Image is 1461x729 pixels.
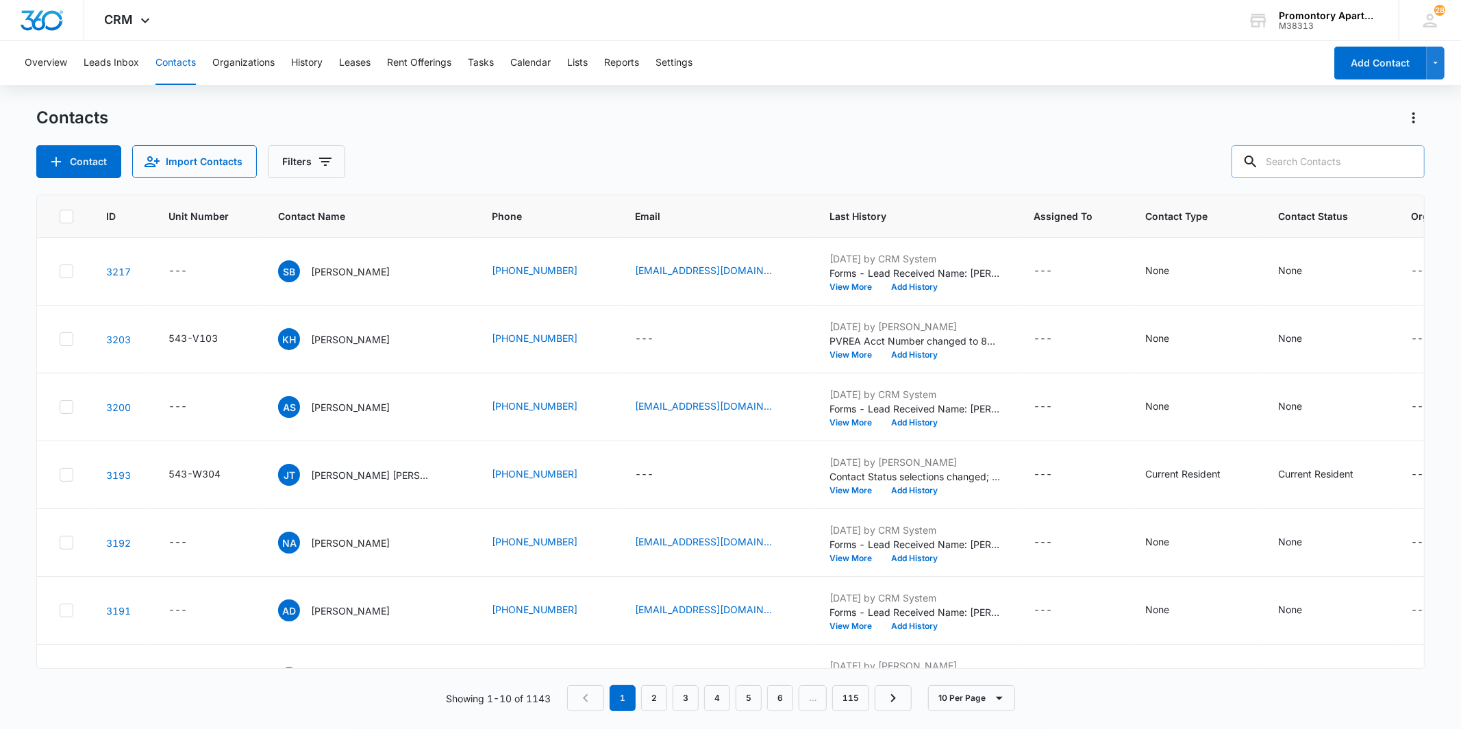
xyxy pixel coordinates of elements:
[168,467,245,483] div: Unit Number - 543-W304 - Select to Edit Field
[492,534,577,549] a: [PHONE_NUMBER]
[1278,331,1327,347] div: Contact Status - None - Select to Edit Field
[635,602,797,619] div: Email - annastasiarae91@gmail.com - Select to Edit Field
[311,536,390,550] p: [PERSON_NAME]
[641,685,667,711] a: Page 2
[311,332,390,347] p: [PERSON_NAME]
[1411,534,1429,551] div: ---
[291,41,323,85] button: History
[829,334,1001,348] p: PVREA Acct Number changed to 80132006.
[882,419,947,427] button: Add History
[829,554,882,563] button: View More
[492,263,602,280] div: Phone - (970) 232-5201 - Select to Edit Field
[829,486,882,495] button: View More
[1411,602,1429,619] div: ---
[36,145,121,178] button: Add Contact
[1034,602,1077,619] div: Assigned To - - Select to Edit Field
[1411,263,1454,280] div: Organization - - Select to Edit Field
[468,41,494,85] button: Tasks
[567,41,588,85] button: Lists
[106,334,131,345] a: Navigate to contact details page for Kaitlyn Haag
[1334,47,1427,79] button: Add Contact
[1145,534,1194,551] div: Contact Type - None - Select to Edit Field
[106,469,131,481] a: Navigate to contact details page for Jonatan Tadeo Perez Amaya
[278,209,439,223] span: Contact Name
[510,41,551,85] button: Calendar
[736,685,762,711] a: Page 5
[168,263,187,280] div: ---
[635,263,772,277] a: [EMAIL_ADDRESS][DOMAIN_NAME]
[1145,209,1225,223] span: Contact Type
[311,400,390,415] p: [PERSON_NAME]
[829,283,882,291] button: View More
[1145,399,1194,415] div: Contact Type - None - Select to Edit Field
[84,41,139,85] button: Leads Inbox
[1145,602,1194,619] div: Contact Type - None - Select to Edit Field
[268,145,345,178] button: Filters
[168,263,212,280] div: Unit Number - - Select to Edit Field
[1278,209,1358,223] span: Contact Status
[278,328,414,350] div: Contact Name - Kaitlyn Haag - Select to Edit Field
[829,419,882,427] button: View More
[278,532,414,554] div: Contact Name - Natasha Aguirre - Select to Edit Field
[1279,10,1379,21] div: account name
[635,602,772,617] a: [EMAIL_ADDRESS][DOMAIN_NAME]
[928,685,1015,711] button: 10 Per Page
[168,399,212,415] div: Unit Number - - Select to Edit Field
[1034,209,1092,223] span: Assigned To
[278,464,459,486] div: Contact Name - Jonatan Tadeo Perez Amaya - Select to Edit Field
[1034,263,1077,280] div: Assigned To - - Select to Edit Field
[1278,263,1327,280] div: Contact Status - None - Select to Edit Field
[829,591,1001,605] p: [DATE] by CRM System
[1411,331,1454,347] div: Organization - - Select to Edit Field
[767,685,793,711] a: Page 6
[278,396,414,418] div: Contact Name - Alondra Samaniego - Select to Edit Field
[278,667,459,689] div: Contact Name - Marcos Rivero Amanda Diaz - Select to Edit Field
[311,604,390,618] p: [PERSON_NAME]
[829,455,1001,469] p: [DATE] by [PERSON_NAME]
[106,401,131,413] a: Navigate to contact details page for Alondra Samaniego
[1145,602,1169,617] div: None
[829,523,1001,537] p: [DATE] by CRM System
[604,41,639,85] button: Reports
[168,467,221,481] div: 543-W304
[829,251,1001,266] p: [DATE] by CRM System
[1145,263,1194,280] div: Contact Type - None - Select to Edit Field
[278,464,300,486] span: JT
[492,602,577,617] a: [PHONE_NUMBER]
[635,467,678,483] div: Email - - Select to Edit Field
[1145,534,1169,549] div: None
[339,41,371,85] button: Leases
[1278,331,1302,345] div: None
[635,467,653,483] div: ---
[1145,263,1169,277] div: None
[655,41,692,85] button: Settings
[829,401,1001,416] p: Forms - Lead Received Name: [PERSON_NAME] Email: [EMAIL_ADDRESS][DOMAIN_NAME] Phone: [PHONE_NUMBE...
[1411,399,1454,415] div: Organization - - Select to Edit Field
[829,266,1001,280] p: Forms - Lead Received Name: [PERSON_NAME] Email: [EMAIL_ADDRESS][DOMAIN_NAME] Phone: [PHONE_NUMBE...
[635,534,797,551] div: Email - tbenzor@gmail.com - Select to Edit Field
[492,399,577,413] a: [PHONE_NUMBER]
[212,41,275,85] button: Organizations
[311,468,434,482] p: [PERSON_NAME] [PERSON_NAME]
[829,622,882,630] button: View More
[829,469,1001,484] p: Contact Status selections changed; None was removed and Current Resident was added.
[168,331,218,345] div: 543-V103
[278,328,300,350] span: KH
[1034,534,1077,551] div: Assigned To - - Select to Edit Field
[492,467,602,483] div: Phone - (970) 373-0654 - Select to Edit Field
[492,399,602,415] div: Phone - (970) 643-4214 - Select to Edit Field
[1034,263,1052,280] div: ---
[1411,399,1429,415] div: ---
[155,41,196,85] button: Contacts
[1278,534,1302,549] div: None
[635,399,797,415] div: Email - samaniegoalondra3@gmail.com - Select to Edit Field
[492,467,577,481] a: [PHONE_NUMBER]
[106,209,116,223] span: ID
[36,108,108,128] h1: Contacts
[168,602,187,619] div: ---
[610,685,636,711] em: 1
[106,605,131,617] a: Navigate to contact details page for Annastasia Dean
[168,602,212,619] div: Unit Number - - Select to Edit Field
[567,685,912,711] nav: Pagination
[1034,467,1077,483] div: Assigned To - - Select to Edit Field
